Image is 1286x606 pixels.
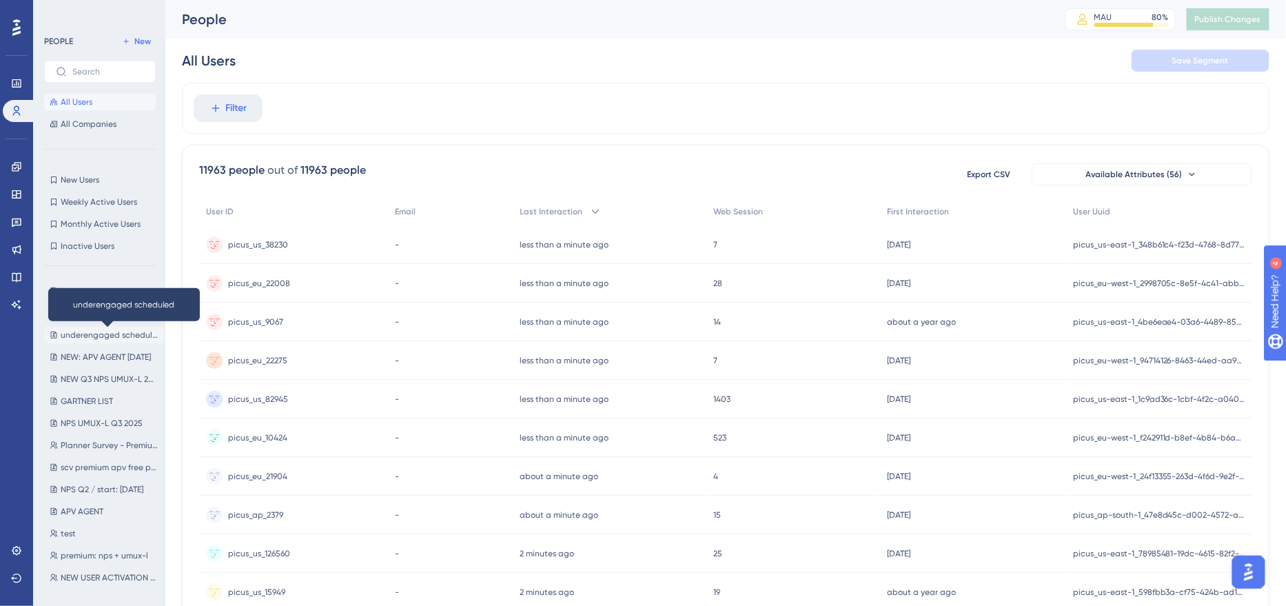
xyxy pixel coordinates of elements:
[713,509,721,521] span: 15
[1073,471,1245,482] span: picus_eu-west-1_24f13355-263d-4f6d-9e2f-a9c4a42a8767
[395,548,399,559] span: -
[1073,432,1245,443] span: picus_eu-west-1_f242911d-b8ef-4b84-b6a5-fef2143901bd
[44,437,164,454] button: Planner Survey - Premium Users
[44,349,164,365] button: NEW: APV AGENT [DATE]
[44,116,156,132] button: All Companies
[1195,14,1261,25] span: Publish Changes
[44,305,164,321] button: godrej apv
[887,279,910,288] time: [DATE]
[228,278,290,289] span: picus_eu_22008
[713,471,718,482] span: 4
[1172,55,1229,66] span: Save Segment
[61,219,141,230] span: Monthly Active Users
[61,97,92,108] span: All Users
[134,36,151,47] span: New
[44,36,73,47] div: PEOPLE
[61,572,159,583] span: NEW USER ACTIVATION WITH ACTIVE AGENT
[887,510,910,520] time: [DATE]
[520,510,599,520] time: about a minute ago
[44,481,164,498] button: NPS Q2 / start: [DATE]
[395,587,399,598] span: -
[713,316,721,327] span: 14
[44,238,156,254] button: Inactive Users
[44,547,164,564] button: premium: nps + umux-l
[228,587,285,598] span: picus_us_15949
[194,94,263,122] button: Filter
[228,355,287,366] span: picus_eu_22275
[713,548,722,559] span: 25
[887,394,910,404] time: [DATE]
[520,587,575,597] time: 2 minutes ago
[395,239,399,250] span: -
[1152,12,1169,23] div: 80 %
[1073,206,1110,217] span: User Uuid
[1073,509,1245,521] span: picus_ap-south-1_47e8d45c-d002-4572-a5c6-752de52e83e9
[713,278,722,289] span: 28
[32,3,86,20] span: Need Help?
[1094,12,1112,23] div: MAU
[887,206,949,217] span: First Interaction
[96,7,100,18] div: 4
[61,196,137,208] span: Weekly Active Users
[44,283,164,299] button: bmc apv
[1073,587,1245,598] span: picus_us-east-1_598fbb3a-cf75-424b-ad1e-5131acd79371
[887,317,956,327] time: about a year ago
[61,506,103,517] span: APV AGENT
[61,241,114,252] span: Inactive Users
[44,327,164,343] button: underengaged scheduled
[395,206,416,217] span: Email
[955,163,1023,185] button: Export CSV
[117,33,156,50] button: New
[61,119,116,130] span: All Companies
[395,394,399,405] span: -
[300,162,366,179] div: 11963 people
[228,432,287,443] span: picus_eu_10424
[61,396,113,407] span: GARTNER LIST
[61,352,151,363] span: NEW: APV AGENT [DATE]
[44,525,164,542] button: test
[61,440,159,451] span: Planner Survey - Premium Users
[520,394,609,404] time: less than a minute ago
[61,484,143,495] span: NPS Q2 / start: [DATE]
[226,100,247,117] span: Filter
[713,239,717,250] span: 7
[1132,50,1269,72] button: Save Segment
[228,394,288,405] span: picus_us_82945
[1086,169,1183,180] span: Available Attributes (56)
[1073,278,1245,289] span: picus_eu-west-1_2998705c-8e5f-4c41-abbc-0a94bb12d675
[1073,355,1245,366] span: picus_eu-west-1_94714126-8463-44ed-aa96-94964bfc9aa4
[713,394,731,405] span: 1403
[199,162,265,179] div: 11963 people
[61,462,159,473] span: scv premium apv free popup
[1073,548,1245,559] span: picus_us-east-1_78985481-19dc-4615-82f2-89298ab1204c
[968,169,1011,180] span: Export CSV
[713,355,717,366] span: 7
[713,206,763,217] span: Web Session
[44,393,164,410] button: GARTNER LIST
[61,550,148,561] span: premium: nps + umux-l
[520,356,609,365] time: less than a minute ago
[44,503,164,520] button: APV AGENT
[395,471,399,482] span: -
[520,279,609,288] time: less than a minute ago
[61,418,143,429] span: NPS UMUX-L Q3 2025
[1073,316,1245,327] span: picus_us-east-1_4be6eae4-03a6-4489-8534-a653513a292c
[61,528,76,539] span: test
[44,94,156,110] button: All Users
[520,240,609,250] time: less than a minute ago
[887,472,910,481] time: [DATE]
[72,67,144,77] input: Search
[395,432,399,443] span: -
[61,330,159,341] span: underengaged scheduled
[887,587,956,597] time: about a year ago
[44,194,156,210] button: Weekly Active Users
[1187,8,1269,30] button: Publish Changes
[228,548,290,559] span: picus_us_126560
[61,285,95,296] span: bmc apv
[182,51,236,70] div: All Users
[887,356,910,365] time: [DATE]
[887,433,910,443] time: [DATE]
[44,569,164,586] button: NEW USER ACTIVATION WITH ACTIVE AGENT
[44,415,164,432] button: NPS UMUX-L Q3 2025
